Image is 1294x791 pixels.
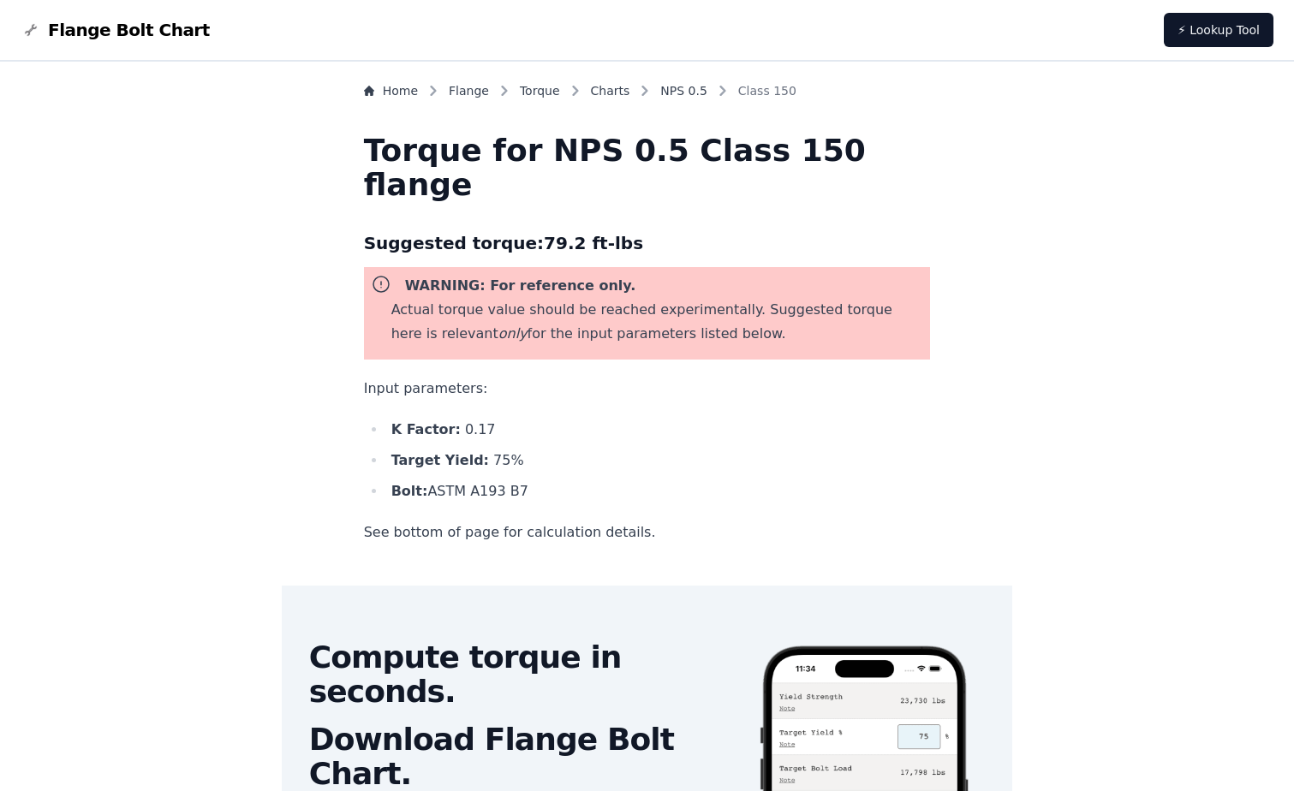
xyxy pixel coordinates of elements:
[391,452,489,468] b: Target Yield:
[309,640,730,709] h2: Compute torque in seconds.
[364,82,418,99] a: Home
[405,277,636,294] b: WARNING: For reference only.
[364,520,931,544] p: See bottom of page for calculation details.
[738,82,796,99] span: Class 150
[520,82,560,99] a: Torque
[498,325,528,342] i: only
[391,421,461,437] b: K Factor:
[309,723,730,791] h2: Download Flange Bolt Chart.
[364,229,931,257] h3: Suggested torque: 79.2 ft-lbs
[386,418,931,442] li: 0.17
[364,377,931,401] p: Input parameters:
[364,134,931,202] h1: Torque for NPS 0.5 Class 150 flange
[21,20,41,40] img: Flange Bolt Chart Logo
[660,82,707,99] a: NPS 0.5
[1164,13,1273,47] a: ⚡ Lookup Tool
[391,483,428,499] b: Bolt:
[364,82,931,106] nav: Breadcrumb
[386,449,931,473] li: 75 %
[48,18,210,42] span: Flange Bolt Chart
[449,82,489,99] a: Flange
[591,82,630,99] a: Charts
[386,479,931,503] li: ASTM A193 B7
[391,298,924,346] p: Actual torque value should be reached experimentally. Suggested torque here is relevant for the i...
[21,18,210,42] a: Flange Bolt Chart LogoFlange Bolt Chart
